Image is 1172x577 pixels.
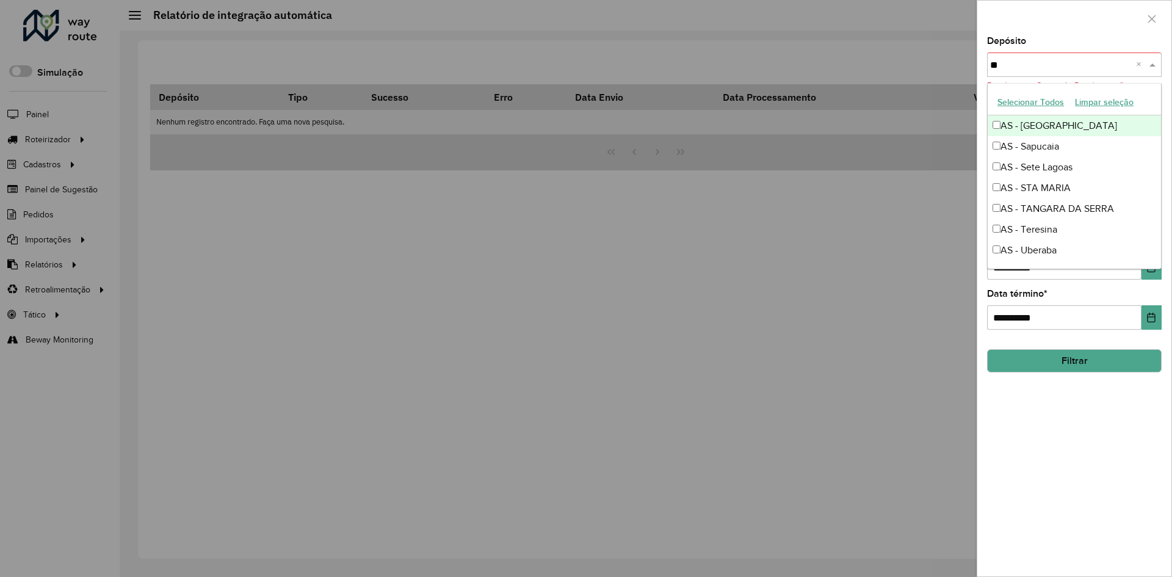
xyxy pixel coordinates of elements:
[987,83,1162,269] ng-dropdown-panel: Options list
[992,93,1069,112] button: Selecionar Todos
[987,34,1026,48] label: Depósito
[988,261,1161,281] div: AS - [GEOGRAPHIC_DATA]
[987,286,1047,301] label: Data término
[988,115,1161,136] div: AS - [GEOGRAPHIC_DATA]
[1136,57,1146,72] span: Clear all
[988,240,1161,261] div: AS - Uberaba
[988,178,1161,198] div: AS - STA MARIA
[987,81,1129,103] formly-validation-message: Depósito ou Grupo de Depósitos são obrigatórios
[1141,305,1162,330] button: Choose Date
[1069,93,1139,112] button: Limpar seleção
[988,219,1161,240] div: AS - Teresina
[988,136,1161,157] div: AS - Sapucaia
[987,349,1162,372] button: Filtrar
[988,157,1161,178] div: AS - Sete Lagoas
[988,198,1161,219] div: AS - TANGARA DA SERRA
